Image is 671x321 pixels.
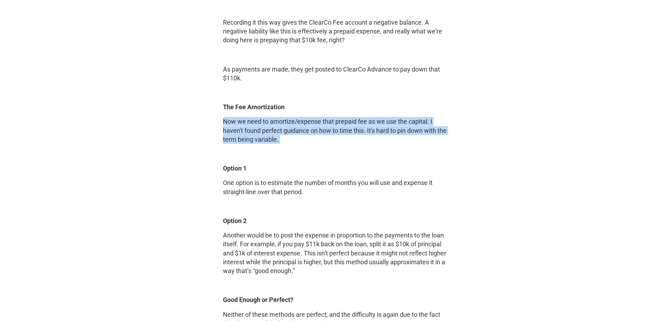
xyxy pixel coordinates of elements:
strong: The Fee Amortization [223,103,285,111]
p: As payments are made, they get posted to ClearCo Advance to pay down that $110k. [223,65,448,82]
p: ‍ [223,50,448,59]
strong: Option 1 [223,165,247,172]
p: ‍ [223,202,448,211]
p: Recording it this way gives the ClearCo Fee account a negative balance. A negative liability like... [223,18,448,45]
p: One option is to estimate the number of months you will use and expense it straight-line over tha... [223,178,448,196]
p: Now we need to amortize/expense that prepaid fee as we use the capital. I haven't found perfect g... [223,117,448,144]
p: Another would be to post the expense in proportion to the payments to the loan itself. For exampl... [223,231,448,275]
p: ‍ [223,3,448,12]
p: ‍ [223,149,448,158]
p: ‍ [223,281,448,290]
strong: Good Enough or Perfect? [223,296,293,303]
p: ‍ [223,88,448,97]
strong: Option 2 [223,217,247,224]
